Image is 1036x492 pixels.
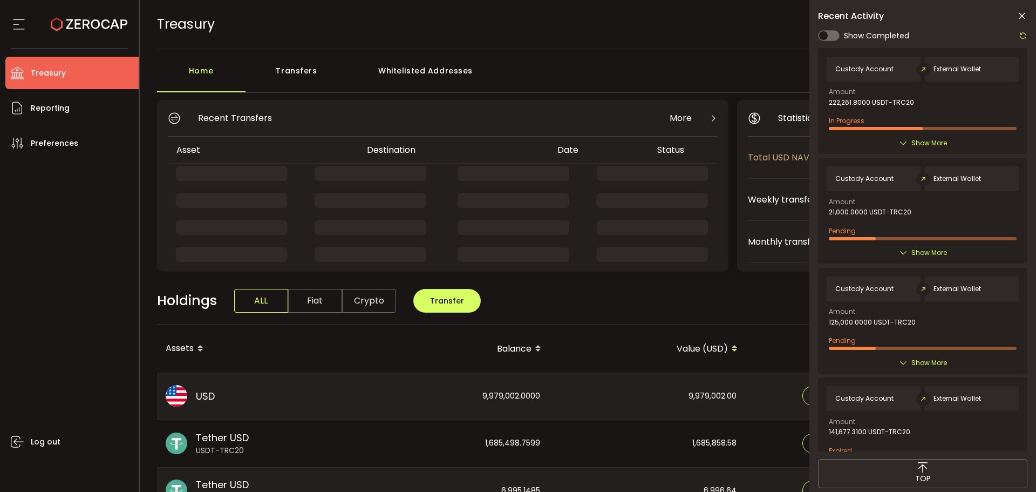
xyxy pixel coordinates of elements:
span: Show More [911,138,947,149]
div: Asset [168,144,358,156]
span: Treasury [157,15,215,33]
button: Deposit [802,386,867,406]
button: Deposit [802,434,867,453]
span: External Wallet [933,285,981,293]
span: Pending [829,336,856,345]
span: Crypto [342,289,396,313]
span: Amount [829,308,855,315]
div: Value (USD) [550,340,746,358]
div: Whitelisted Addresses [348,60,503,92]
span: TOP [915,473,931,484]
iframe: Chat Widget [982,440,1036,492]
div: 1,685,858.58 [550,420,745,467]
span: Amount [829,419,855,425]
img: usdt_portfolio.svg [166,433,187,454]
span: USD [196,389,215,403]
span: Recent Transfers [198,111,272,125]
span: Holdings [157,291,217,311]
span: In Progress [829,116,864,125]
span: External Wallet [933,395,981,402]
span: Show More [911,247,947,258]
span: Reporting [31,100,70,116]
span: Log out [31,434,60,450]
img: usd_portfolio.svg [166,385,187,407]
div: Destination [358,144,549,156]
div: 1,685,498.7599 [353,420,549,467]
span: Custody Account [835,395,894,402]
div: Date [549,144,649,156]
div: 9,979,002.00 [550,373,745,420]
span: Tether USD [196,477,249,492]
span: Amount [829,89,855,95]
span: Pending [829,226,856,235]
div: Status [649,144,716,156]
span: Show Completed [844,30,909,42]
span: Amount [829,199,855,205]
span: 222,261.8000 USDT-TRC20 [829,99,914,106]
button: Transfer [413,289,481,313]
div: Home [157,60,246,92]
div: Transfers [246,60,348,92]
span: Recent Activity [818,12,884,21]
span: Custody Account [835,175,894,183]
div: Assets [157,340,353,358]
span: USDT-TRC20 [196,445,249,456]
span: Monthly transfer volume [748,235,963,248]
span: External Wallet [933,175,981,183]
span: 141,677.3100 USDT-TRC20 [829,428,910,436]
span: Statistics [778,111,817,125]
span: ALL [234,289,288,313]
span: Custody Account [835,285,894,293]
span: Tether USD [196,430,249,445]
span: 125,000.0000 USDT-TRC20 [829,319,916,326]
span: Custody Account [835,65,894,73]
span: Expired [829,446,852,455]
span: Weekly transfer volume [748,193,963,206]
div: Balance [353,340,550,358]
span: More [670,111,692,125]
span: External Wallet [933,65,981,73]
span: 21,000.0000 USDT-TRC20 [829,208,911,216]
span: Total USD NAV [748,151,956,164]
span: Fiat [288,289,342,313]
span: Preferences [31,136,78,151]
span: Treasury [31,65,66,81]
span: Transfer [430,295,464,306]
div: 9,979,002.0000 [353,373,549,420]
span: Show More [911,358,947,368]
